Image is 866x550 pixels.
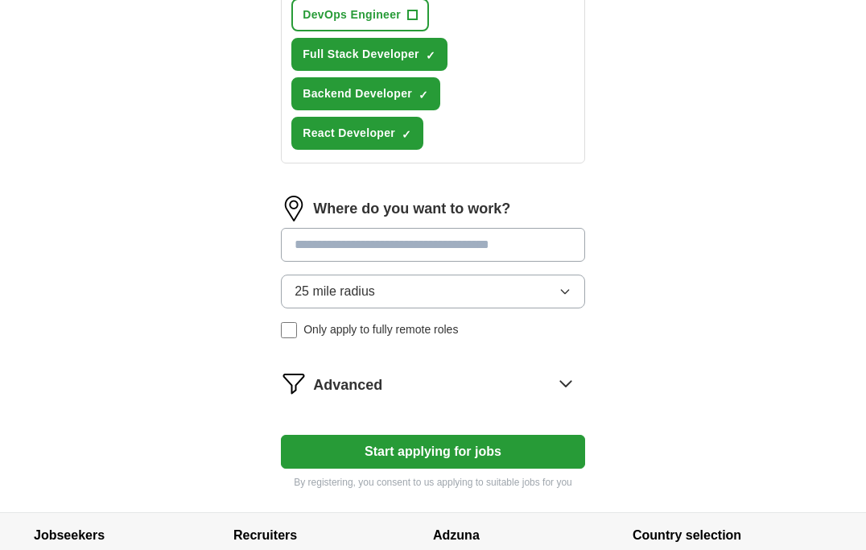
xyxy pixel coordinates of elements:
span: ✓ [426,49,435,62]
button: Start applying for jobs [281,435,585,469]
button: Backend Developer✓ [291,77,440,110]
button: 25 mile radius [281,275,585,308]
span: ✓ [402,128,411,141]
span: DevOps Engineer [303,6,401,23]
span: Backend Developer [303,85,412,102]
img: filter [281,370,307,396]
span: Only apply to fully remote roles [303,321,458,338]
p: By registering, you consent to us applying to suitable jobs for you [281,475,585,490]
img: location.png [281,196,307,221]
span: ✓ [419,89,428,101]
span: Full Stack Developer [303,46,419,63]
input: Only apply to fully remote roles [281,322,297,338]
span: 25 mile radius [295,282,375,301]
button: Full Stack Developer✓ [291,38,447,71]
span: React Developer [303,125,395,142]
label: Where do you want to work? [313,198,510,220]
button: React Developer✓ [291,117,423,150]
span: Advanced [313,374,382,396]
